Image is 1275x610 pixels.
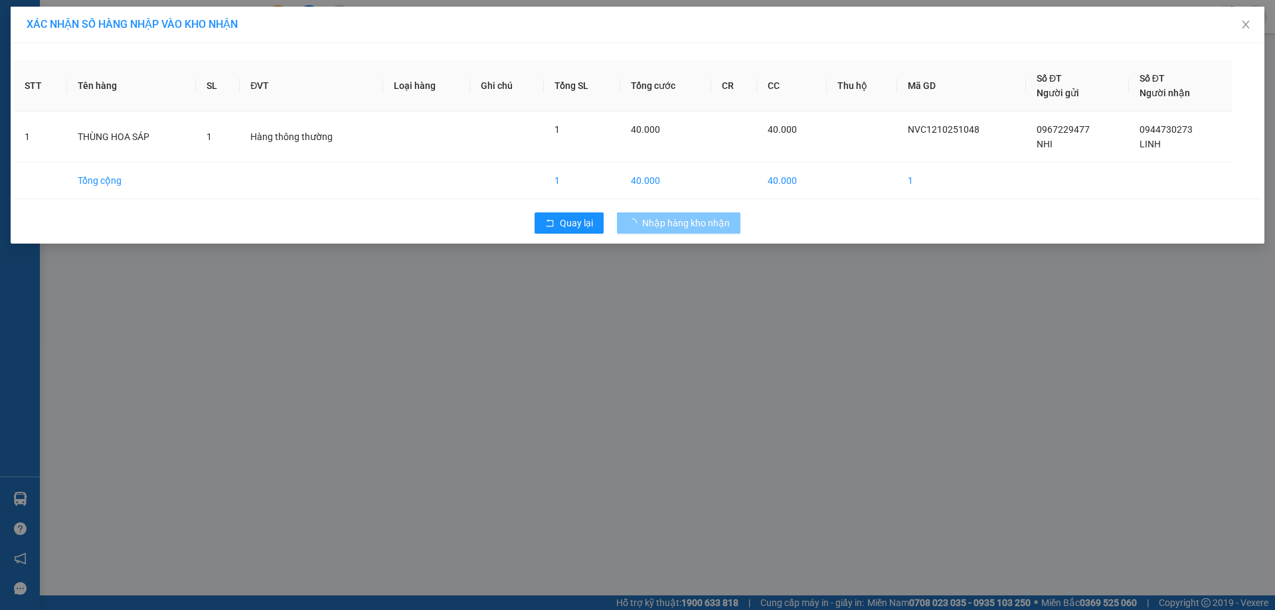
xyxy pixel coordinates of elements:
span: LINH [1140,139,1161,149]
span: Số ĐT [1037,73,1062,84]
th: Thu hộ [827,60,897,112]
span: loading [628,218,642,228]
th: CR [711,60,757,112]
span: 40.000 [631,124,660,135]
span: 40.000 [768,124,797,135]
th: STT [14,60,67,112]
span: Người gửi [1037,88,1079,98]
th: CC [757,60,827,112]
span: Nhập hàng kho nhận [642,216,730,230]
th: Ghi chú [470,60,544,112]
span: 1 [554,124,560,135]
td: THÙNG HOA SÁP [67,112,196,163]
span: NHI [1037,139,1053,149]
td: 40.000 [757,163,827,199]
td: 40.000 [620,163,711,199]
span: NVC1210251048 [908,124,979,135]
span: Quay lại [560,216,593,230]
th: Mã GD [897,60,1026,112]
button: rollbackQuay lại [535,212,604,234]
th: ĐVT [240,60,383,112]
td: Tổng cộng [67,163,196,199]
td: Hàng thông thường [240,112,383,163]
button: Nhập hàng kho nhận [617,212,740,234]
span: rollback [545,218,554,229]
th: SL [196,60,240,112]
span: Người nhận [1140,88,1190,98]
span: 0944730273 [1140,124,1193,135]
span: 0967229477 [1037,124,1090,135]
span: XÁC NHẬN SỐ HÀNG NHẬP VÀO KHO NHẬN [27,18,238,31]
span: Số ĐT [1140,73,1165,84]
td: 1 [14,112,67,163]
th: Tên hàng [67,60,196,112]
th: Loại hàng [383,60,470,112]
td: 1 [897,163,1026,199]
td: 1 [544,163,620,199]
button: Close [1227,7,1264,44]
th: Tổng SL [544,60,620,112]
th: Tổng cước [620,60,711,112]
span: close [1240,19,1251,30]
span: 1 [207,131,212,142]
